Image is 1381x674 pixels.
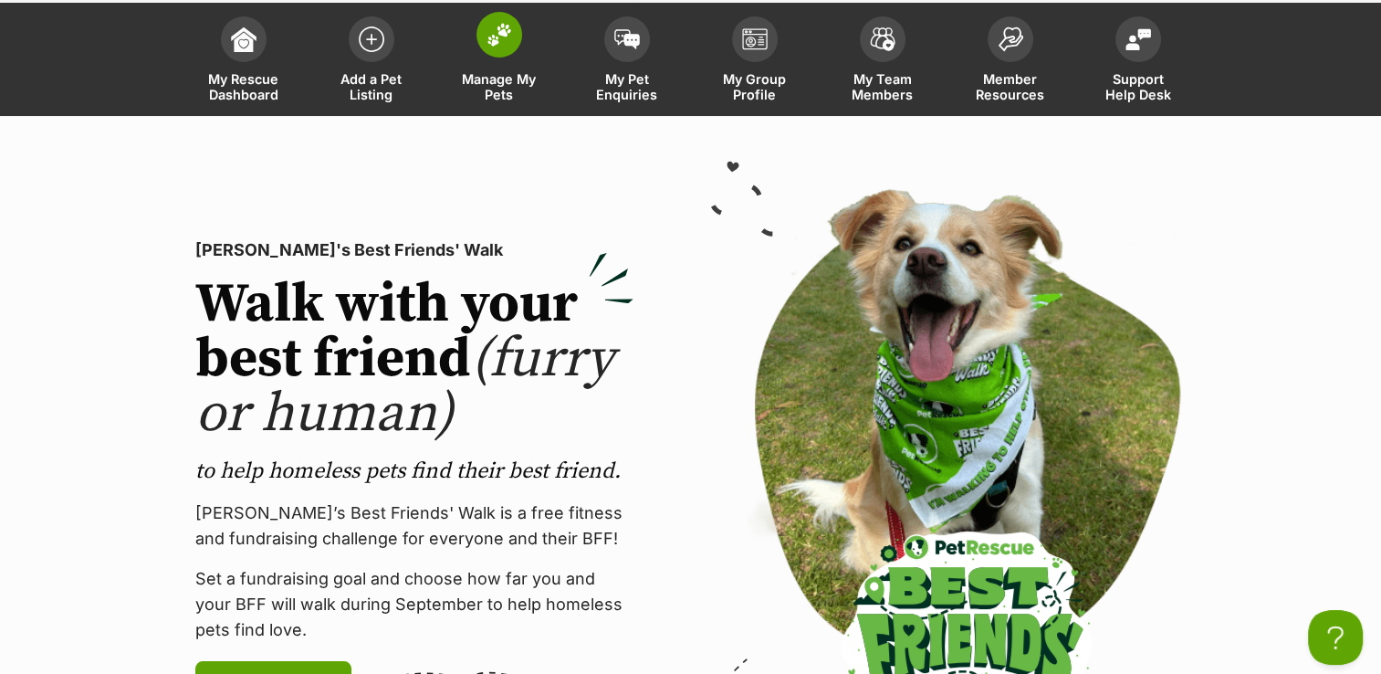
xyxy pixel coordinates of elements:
img: help-desk-icon-fdf02630f3aa405de69fd3d07c3f3aa587a6932b1a1747fa1d2bba05be0121f9.svg [1125,28,1151,50]
a: My Group Profile [691,7,819,116]
p: [PERSON_NAME]’s Best Friends' Walk is a free fitness and fundraising challenge for everyone and t... [195,500,633,552]
a: Support Help Desk [1074,7,1202,116]
span: My Team Members [842,71,924,102]
a: My Rescue Dashboard [180,7,308,116]
span: Add a Pet Listing [330,71,413,102]
span: My Group Profile [714,71,796,102]
span: (furry or human) [195,325,614,448]
a: Member Resources [947,7,1074,116]
span: Support Help Desk [1097,71,1179,102]
p: [PERSON_NAME]'s Best Friends' Walk [195,237,633,263]
span: My Pet Enquiries [586,71,668,102]
img: member-resources-icon-8e73f808a243e03378d46382f2149f9095a855e16c252ad45f914b54edf8863c.svg [998,26,1023,51]
a: Add a Pet Listing [308,7,435,116]
a: My Team Members [819,7,947,116]
a: My Pet Enquiries [563,7,691,116]
p: to help homeless pets find their best friend. [195,457,633,486]
iframe: Help Scout Beacon - Open [1308,610,1363,665]
h2: Walk with your best friend [195,278,633,442]
span: Member Resources [969,71,1051,102]
a: Manage My Pets [435,7,563,116]
span: My Rescue Dashboard [203,71,285,102]
img: group-profile-icon-3fa3cf56718a62981997c0bc7e787c4b2cf8bcc04b72c1350f741eb67cf2f40e.svg [742,28,768,50]
img: manage-my-pets-icon-02211641906a0b7f246fdf0571729dbe1e7629f14944591b6c1af311fb30b64b.svg [486,23,512,47]
img: dashboard-icon-eb2f2d2d3e046f16d808141f083e7271f6b2e854fb5c12c21221c1fb7104beca.svg [231,26,256,52]
img: team-members-icon-5396bd8760b3fe7c0b43da4ab00e1e3bb1a5d9ba89233759b79545d2d3fc5d0d.svg [870,27,895,51]
p: Set a fundraising goal and choose how far you and your BFF will walk during September to help hom... [195,566,633,643]
img: add-pet-listing-icon-0afa8454b4691262ce3f59096e99ab1cd57d4a30225e0717b998d2c9b9846f56.svg [359,26,384,52]
img: pet-enquiries-icon-7e3ad2cf08bfb03b45e93fb7055b45f3efa6380592205ae92323e6603595dc1f.svg [614,29,640,49]
span: Manage My Pets [458,71,540,102]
